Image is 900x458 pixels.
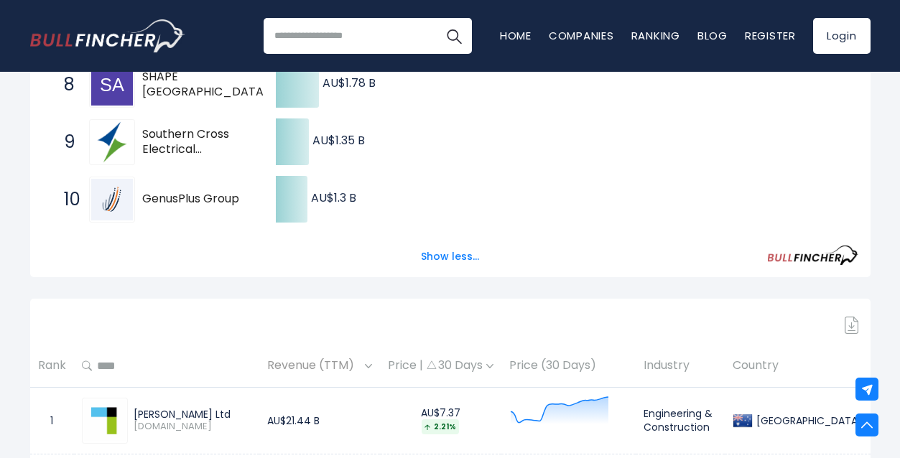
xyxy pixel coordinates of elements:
img: Bullfincher logo [30,19,185,52]
span: GenusPlus Group [142,192,251,207]
a: Home [500,28,532,43]
td: AU$21.44 B [259,387,380,454]
div: Price | 30 Days [388,358,493,373]
a: Companies [549,28,614,43]
img: GenusPlus Group [91,179,133,220]
td: Engineering & Construction [636,387,725,454]
div: [PERSON_NAME] Ltd [134,408,251,421]
div: 2.21% [422,419,459,434]
span: Southern Cross Electrical Engineering [142,127,251,157]
a: Login [813,18,871,54]
text: AU$1.3 B [311,190,356,206]
img: DOW.AX.png [84,400,126,441]
img: Southern Cross Electrical Engineering [91,121,133,163]
a: Ranking [631,28,680,43]
button: Show less... [412,245,488,268]
th: Industry [636,345,725,388]
a: Blog [697,28,728,43]
button: Search [436,18,472,54]
span: SHAPE [GEOGRAPHIC_DATA] [142,70,269,100]
span: Revenue (TTM) [267,355,361,377]
span: [DOMAIN_NAME] [134,421,251,433]
div: [GEOGRAPHIC_DATA] [753,414,862,427]
span: 10 [57,187,71,212]
th: Country [725,345,870,388]
th: Rank [30,345,74,388]
span: 8 [57,73,71,97]
span: 9 [57,130,71,154]
text: AU$1.35 B [312,132,365,149]
th: Price (30 Days) [501,345,636,388]
div: AU$7.37 [388,406,493,434]
a: Register [745,28,796,43]
td: 1 [30,387,74,454]
a: Go to homepage [30,19,185,52]
text: AU$1.78 B [323,75,376,91]
img: SHAPE Australia [91,64,133,106]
